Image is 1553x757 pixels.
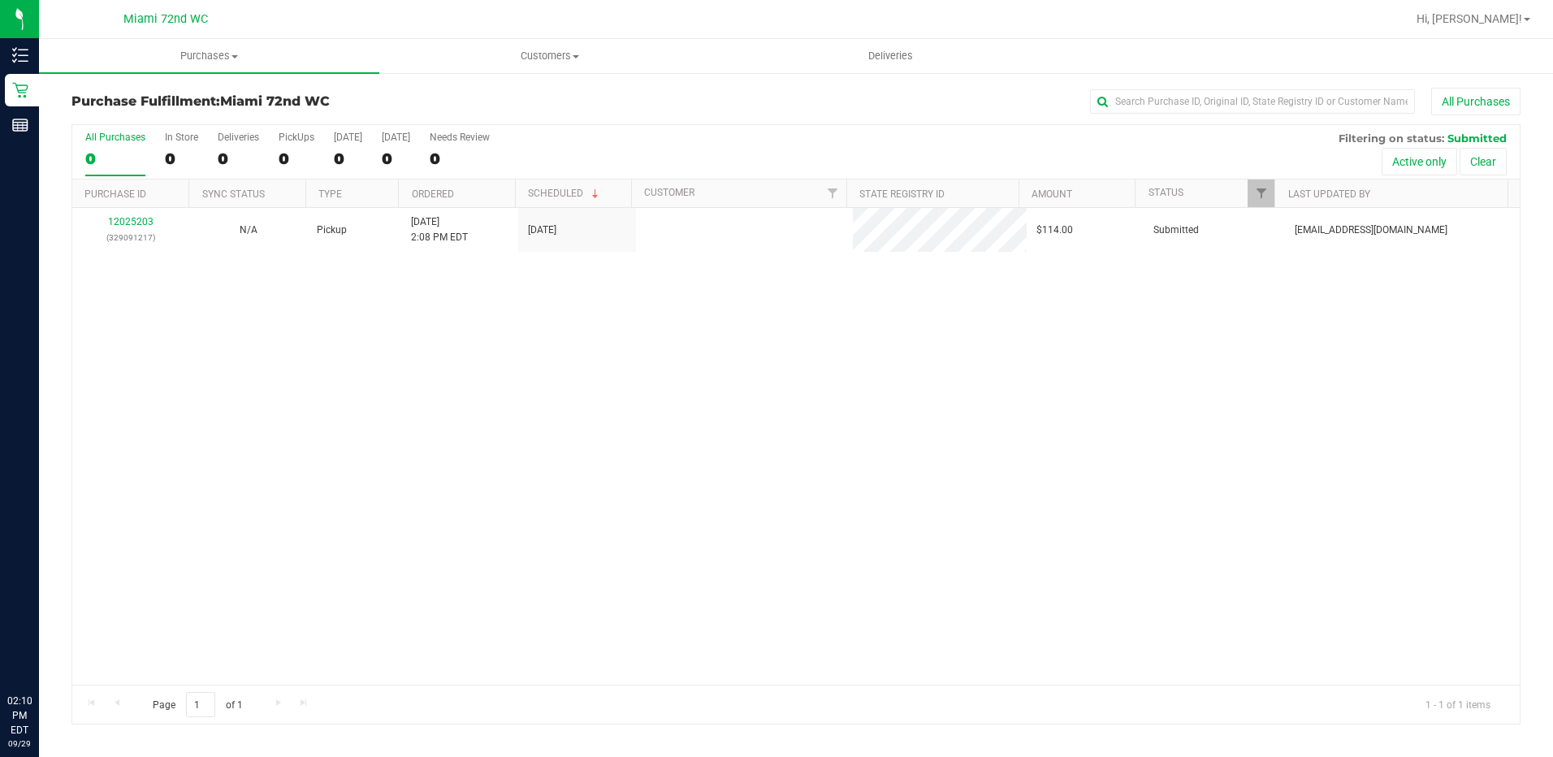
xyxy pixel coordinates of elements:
div: 0 [334,149,362,168]
span: Miami 72nd WC [220,93,330,109]
a: State Registry ID [859,188,945,200]
button: Active only [1382,148,1457,175]
p: 09/29 [7,738,32,750]
a: Customers [379,39,720,73]
div: 0 [218,149,259,168]
a: Status [1149,187,1183,198]
span: Miami 72nd WC [123,12,208,26]
inline-svg: Retail [12,82,28,98]
a: Purchases [39,39,379,73]
div: Deliveries [218,132,259,143]
span: Purchases [39,49,379,63]
div: [DATE] [382,132,410,143]
a: Filter [820,180,846,207]
span: 1 - 1 of 1 items [1412,692,1503,716]
span: [DATE] [528,223,556,238]
a: Scheduled [528,188,602,199]
div: 0 [165,149,198,168]
span: $114.00 [1036,223,1073,238]
span: Customers [380,49,719,63]
a: Ordered [412,188,454,200]
p: 02:10 PM EDT [7,694,32,738]
span: Hi, [PERSON_NAME]! [1417,12,1522,25]
inline-svg: Reports [12,117,28,133]
a: Amount [1032,188,1072,200]
div: In Store [165,132,198,143]
a: Sync Status [202,188,265,200]
span: Page of 1 [139,692,256,717]
span: Submitted [1153,223,1199,238]
button: All Purchases [1431,88,1521,115]
a: Last Updated By [1288,188,1370,200]
div: 0 [279,149,314,168]
div: 0 [85,149,145,168]
div: All Purchases [85,132,145,143]
span: Filtering on status: [1339,132,1444,145]
a: Purchase ID [84,188,146,200]
p: (329091217) [82,230,180,245]
iframe: Resource center [16,627,65,676]
inline-svg: Inventory [12,47,28,63]
div: Needs Review [430,132,490,143]
a: 12025203 [108,216,154,227]
span: Not Applicable [240,224,257,236]
span: [DATE] 2:08 PM EDT [411,214,468,245]
div: [DATE] [334,132,362,143]
a: Filter [1248,180,1274,207]
button: Clear [1460,148,1507,175]
div: 0 [430,149,490,168]
span: Pickup [317,223,347,238]
span: Deliveries [846,49,935,63]
span: [EMAIL_ADDRESS][DOMAIN_NAME] [1295,223,1447,238]
div: 0 [382,149,410,168]
h3: Purchase Fulfillment: [71,94,555,109]
input: Search Purchase ID, Original ID, State Registry ID or Customer Name... [1090,89,1415,114]
div: PickUps [279,132,314,143]
a: Customer [644,187,694,198]
a: Type [318,188,342,200]
button: N/A [240,223,257,238]
span: Submitted [1447,132,1507,145]
a: Deliveries [720,39,1061,73]
input: 1 [186,692,215,717]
